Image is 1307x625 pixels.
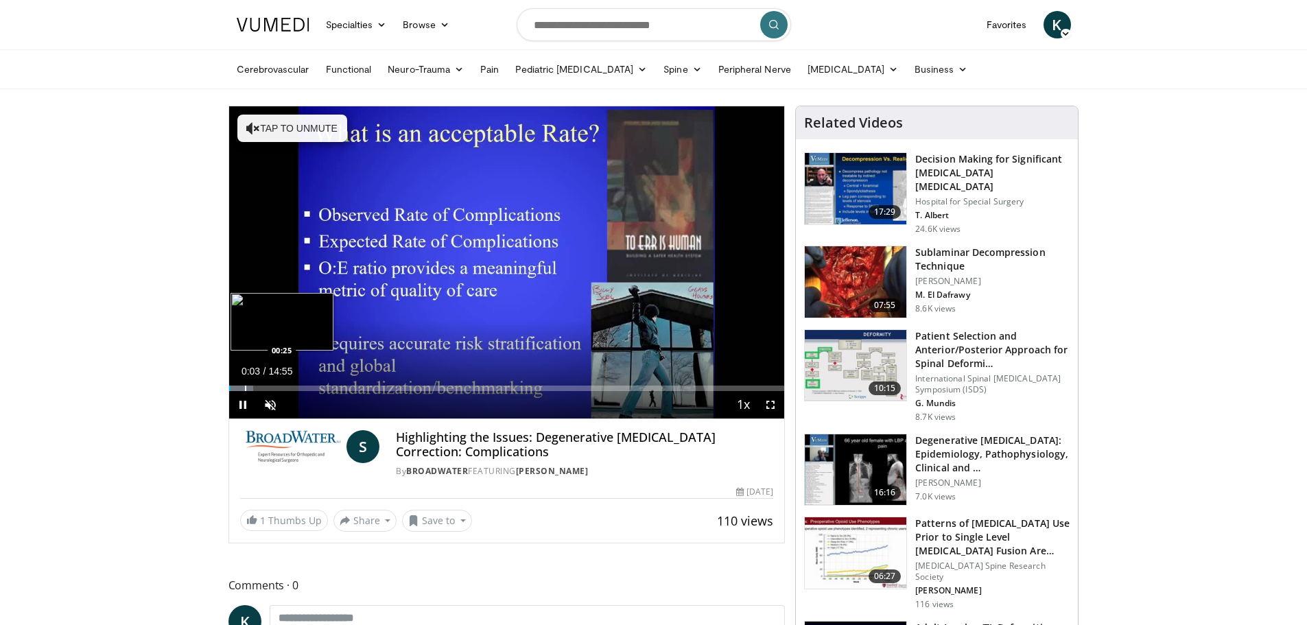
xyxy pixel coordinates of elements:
[396,430,773,460] h4: Highlighting the Issues: Degenerative [MEDICAL_DATA] Correction: Complications
[240,510,328,531] a: 1 Thumbs Up
[915,517,1070,558] h3: Patterns of [MEDICAL_DATA] Use Prior to Single Level [MEDICAL_DATA] Fusion Are Assoc…
[472,56,507,83] a: Pain
[915,290,1070,300] p: M. El Dafrawy
[915,434,1070,475] h3: Degenerative [MEDICAL_DATA]: Epidemiology, Pathophysiology, Clinical and …
[318,56,380,83] a: Functional
[805,330,906,401] img: beefc228-5859-4966-8bc6-4c9aecbbf021.150x105_q85_crop-smart_upscale.jpg
[915,224,961,235] p: 24.6K views
[915,412,956,423] p: 8.7K views
[228,576,786,594] span: Comments 0
[869,298,902,312] span: 07:55
[757,391,784,418] button: Fullscreen
[516,465,589,477] a: [PERSON_NAME]
[869,381,902,395] span: 10:15
[268,366,292,377] span: 14:55
[915,585,1070,596] p: [PERSON_NAME]
[237,115,347,142] button: Tap to unmute
[242,366,260,377] span: 0:03
[1044,11,1071,38] a: K
[395,11,458,38] a: Browse
[229,106,785,419] video-js: Video Player
[805,517,906,589] img: 4f347ff7-8260-4ba1-8b3d-12b840e302ef.150x105_q85_crop-smart_upscale.jpg
[260,514,266,527] span: 1
[915,373,1070,395] p: International Spinal [MEDICAL_DATA] Symposium (ISDS)
[915,196,1070,207] p: Hospital for Special Surgery
[729,391,757,418] button: Playback Rate
[869,205,902,219] span: 17:29
[736,486,773,498] div: [DATE]
[318,11,395,38] a: Specialties
[978,11,1035,38] a: Favorites
[799,56,906,83] a: [MEDICAL_DATA]
[229,391,257,418] button: Pause
[804,152,1070,235] a: 17:29 Decision Making for Significant [MEDICAL_DATA] [MEDICAL_DATA] Hospital for Special Surgery ...
[379,56,472,83] a: Neuro-Trauma
[915,152,1070,193] h3: Decision Making for Significant [MEDICAL_DATA] [MEDICAL_DATA]
[229,386,785,391] div: Progress Bar
[231,293,333,351] img: image.jpeg
[237,18,309,32] img: VuMedi Logo
[406,465,468,477] a: BroadWater
[333,510,397,532] button: Share
[710,56,799,83] a: Peripheral Nerve
[517,8,791,41] input: Search topics, interventions
[915,398,1070,409] p: G. Mundis
[915,276,1070,287] p: [PERSON_NAME]
[805,434,906,506] img: f89a51e3-7446-470d-832d-80c532b09c34.150x105_q85_crop-smart_upscale.jpg
[402,510,472,532] button: Save to
[915,561,1070,582] p: [MEDICAL_DATA] Spine Research Society
[869,569,902,583] span: 06:27
[915,246,1070,273] h3: Sublaminar Decompression Technique
[915,329,1070,370] h3: Patient Selection and Anterior/Posterior Approach for Spinal Deformi…
[346,430,379,463] a: S
[906,56,976,83] a: Business
[915,491,956,502] p: 7.0K views
[804,246,1070,318] a: 07:55 Sublaminar Decompression Technique [PERSON_NAME] M. El Dafrawy 8.6K views
[915,210,1070,221] p: T. Albert
[507,56,655,83] a: Pediatric [MEDICAL_DATA]
[228,56,318,83] a: Cerebrovascular
[804,329,1070,423] a: 10:15 Patient Selection and Anterior/Posterior Approach for Spinal Deformi… International Spinal ...
[240,430,342,463] img: BroadWater
[805,153,906,224] img: 316497_0000_1.png.150x105_q85_crop-smart_upscale.jpg
[915,599,954,610] p: 116 views
[804,115,903,131] h4: Related Videos
[396,465,773,477] div: By FEATURING
[263,366,266,377] span: /
[915,477,1070,488] p: [PERSON_NAME]
[804,434,1070,506] a: 16:16 Degenerative [MEDICAL_DATA]: Epidemiology, Pathophysiology, Clinical and … [PERSON_NAME] 7....
[869,486,902,499] span: 16:16
[717,512,773,529] span: 110 views
[655,56,709,83] a: Spine
[915,303,956,314] p: 8.6K views
[257,391,284,418] button: Unmute
[804,517,1070,610] a: 06:27 Patterns of [MEDICAL_DATA] Use Prior to Single Level [MEDICAL_DATA] Fusion Are Assoc… [MEDI...
[805,246,906,318] img: 48c381b3-7170-4772-a576-6cd070e0afb8.150x105_q85_crop-smart_upscale.jpg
